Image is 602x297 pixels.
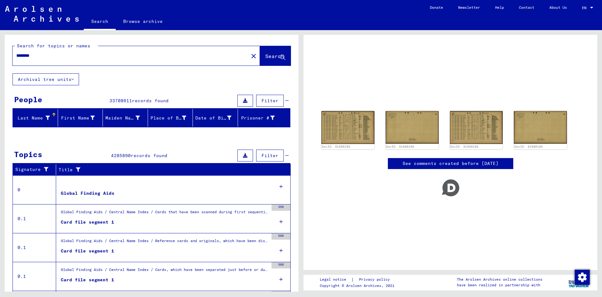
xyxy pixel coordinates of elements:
span: EN [582,6,589,10]
mat-header-cell: Prisoner # [238,109,290,127]
a: Browse archive [116,14,170,29]
img: 001.jpg [321,111,374,144]
mat-header-cell: Last Name [13,109,58,127]
button: Filter [256,95,284,107]
a: Legal notice [320,276,351,283]
button: Clear [247,50,260,62]
span: Filter [261,153,278,158]
button: Archival tree units [13,73,79,85]
span: 33708611 [109,98,132,103]
button: Search [260,46,291,66]
span: records found [132,98,169,103]
div: Date of Birth [195,115,231,121]
mat-header-cell: Maiden Name [103,109,148,127]
a: Search [84,14,116,30]
img: 002.jpg [386,111,439,144]
div: Last Name [15,113,58,123]
p: Copyright © Arolsen Archives, 2021 [320,283,397,289]
div: Title [59,167,278,173]
div: First Name [61,113,103,123]
div: Title [59,165,284,175]
mat-header-cell: Date of Birth [193,109,238,127]
span: Search [265,53,284,59]
td: 0.1 [13,233,56,262]
img: Change consent [575,270,590,285]
td: 0.1 [13,262,56,291]
div: Place of Birth [150,115,187,121]
a: DocID: 81680166 [450,145,478,148]
div: 500 [272,233,290,240]
a: DocID: 81680166 [386,145,414,148]
td: 0.1 [13,204,56,233]
div: Maiden Name [105,115,140,121]
div: Global Finding Aids / Central Name Index / Reference cards and originals, which have been discove... [61,238,268,247]
div: | [320,276,397,283]
div: Maiden Name [105,113,148,123]
td: 0 [13,175,56,204]
div: Global Finding Aids / Central Name Index / Cards, which have been separated just before or during... [61,267,268,276]
div: Topics [14,149,42,160]
div: Signature [15,165,57,175]
div: 350 [272,204,290,211]
div: Signature [15,166,51,173]
div: Card file segment 1 [61,248,114,254]
p: The Arolsen Archives online collections [457,277,542,282]
mat-header-cell: Place of Birth [148,109,193,127]
img: Arolsen_neg.svg [5,6,79,22]
img: 001.jpg [450,111,503,144]
mat-header-cell: First Name [58,109,103,127]
div: Prisoner # [240,115,275,121]
div: 500 [272,262,290,268]
p: have been realized in partnership with [457,282,542,288]
div: People [14,94,42,105]
div: Prisoner # [240,113,283,123]
span: Filter [261,98,278,103]
img: 002.jpg [514,111,567,144]
span: 4285890 [111,153,131,158]
div: Global Finding Aids [61,190,114,197]
div: Place of Birth [150,113,194,123]
a: DocID: 81680166 [322,145,350,148]
a: Privacy policy [354,276,397,283]
div: Card file segment 1 [61,219,114,225]
button: Filter [256,150,284,162]
div: Date of Birth [195,113,239,123]
div: Global Finding Aids / Central Name Index / Cards that have been scanned during first sequential m... [61,209,268,218]
a: See comments created before [DATE] [403,160,499,167]
a: DocID: 81680166 [515,145,543,148]
mat-label: Search for topics or names [17,43,90,49]
img: yv_logo.png [567,274,591,290]
mat-icon: close [250,52,257,60]
div: Last Name [15,115,50,121]
div: Card file segment 1 [61,277,114,283]
div: First Name [61,115,95,121]
span: records found [131,153,167,158]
